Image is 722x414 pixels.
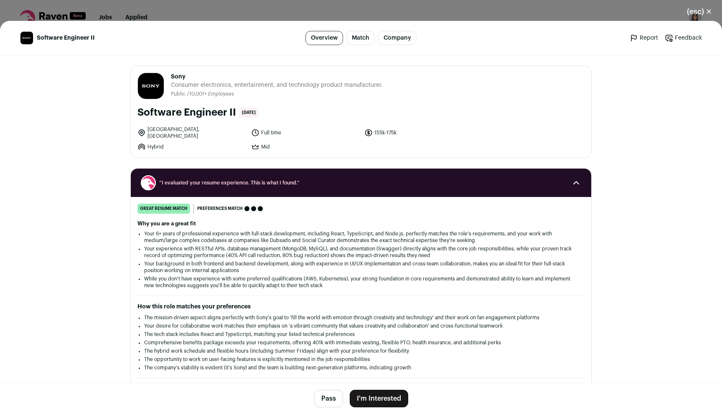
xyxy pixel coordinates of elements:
button: I'm Interested [350,390,408,407]
li: The company's stability is evident (it's Sony) and the team is building next-generation platforms... [144,364,578,371]
li: The mission-driven aspect aligns perfectly with Sony's goal to 'fill the world with emotion throu... [144,314,578,321]
li: Your background in both frontend and backend development, along with experience in UI/UX implemen... [144,260,578,274]
span: 10,001+ Employees [189,91,234,96]
a: Overview [305,31,343,45]
img: 80d0fa0a4a82d33cb37873b6ed66ba68cdd359ecb195d754f65e56a0114912f8.jpg [20,32,33,44]
li: The hybrid work schedule and flexible hours (including Summer Fridays) align with your preference... [144,348,578,354]
button: Pass [314,390,343,407]
li: Full time [251,126,360,139]
a: Company [378,31,417,45]
li: / [187,91,234,97]
h1: Software Engineer II [137,106,236,119]
li: Public [171,91,187,97]
li: While you don't have experience with some preferred qualifications (AWS, Kubernetes), your strong... [144,275,578,289]
span: Software Engineer II [37,34,95,42]
a: Match [346,31,375,45]
li: Your desire for collaborative work matches their emphasis on 'a vibrant community that values cre... [144,323,578,329]
img: 80d0fa0a4a82d33cb37873b6ed66ba68cdd359ecb195d754f65e56a0114912f8.jpg [138,73,164,99]
h2: How this role matches your preferences [137,303,585,311]
a: Feedback [665,34,702,42]
span: Consumer electronics, entertainment, and technology product manufacturer. [171,81,383,89]
span: [DATE] [239,108,258,118]
span: Sony [171,73,383,81]
span: Preferences match [197,204,243,213]
h2: Why you are a great fit [137,220,585,227]
span: “I evaluated your resume experience. This is what I found.” [159,179,563,186]
li: 155k-175k [364,126,473,139]
li: The opportunity to work on user-facing features is explicitly mentioned in the job responsibilities [144,356,578,363]
div: great resume match [137,204,190,214]
li: Mid [251,143,360,151]
button: Close modal [677,3,722,21]
li: Hybrid [137,143,246,151]
li: [GEOGRAPHIC_DATA], [GEOGRAPHIC_DATA] [137,126,246,139]
li: Comprehensive benefits package exceeds your requirements, offering 401k with immediate vesting, f... [144,339,578,346]
li: Your 6+ years of professional experience with full-stack development, including React, TypeScript... [144,230,578,244]
li: The tech stack includes React and TypeScript, matching your listed technical preferences [144,331,578,338]
a: Report [630,34,658,42]
li: Your experience with RESTful APIs, database management (MongoDB, MySQL), and documentation (Swagg... [144,245,578,259]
